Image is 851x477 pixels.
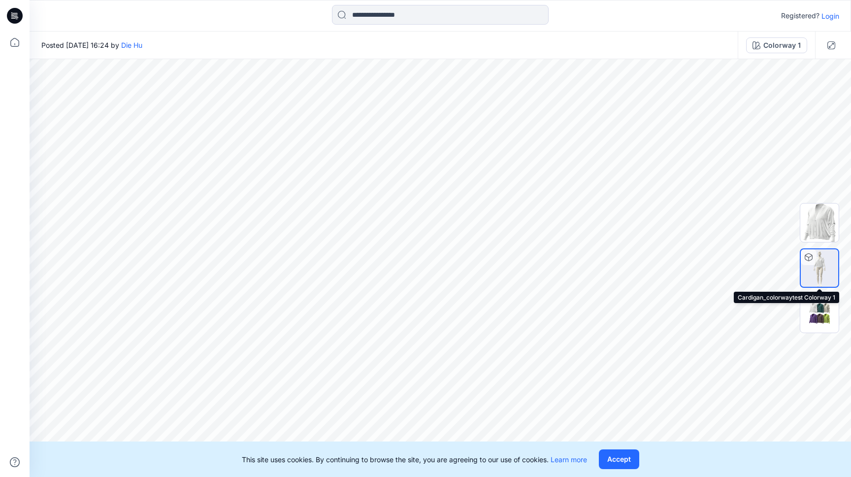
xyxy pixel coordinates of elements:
[41,40,142,50] span: Posted [DATE] 16:24 by
[551,455,587,464] a: Learn more
[121,41,142,49] a: Die Hu
[242,454,587,465] p: This site uses cookies. By continuing to browse the site, you are agreeing to our use of cookies.
[800,204,839,242] img: Colorway Cover
[821,11,839,21] p: Login
[746,37,807,53] button: Colorway 1
[801,249,838,287] img: Cardigan_colorwaytest Colorway 1
[763,40,801,51] div: Colorway 1
[599,449,639,469] button: Accept
[781,10,819,22] p: Registered?
[800,302,839,325] img: All colorways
